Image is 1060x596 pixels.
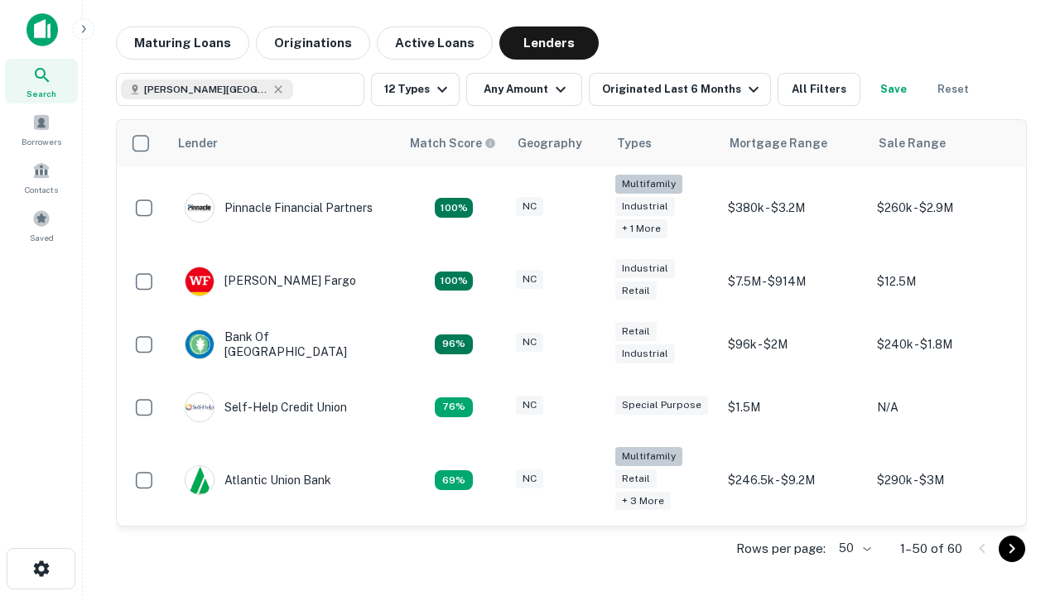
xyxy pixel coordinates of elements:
div: NC [516,197,543,216]
td: $246.5k - $9.2M [720,439,869,522]
div: Atlantic Union Bank [185,465,331,495]
div: Lender [178,133,218,153]
div: Sale Range [879,133,946,153]
div: Multifamily [615,447,682,466]
img: picture [185,466,214,494]
th: Lender [168,120,400,166]
div: Originated Last 6 Months [602,79,764,99]
button: Originations [256,26,370,60]
button: Go to next page [999,536,1025,562]
div: Geography [518,133,582,153]
td: $96k - $2M [720,313,869,376]
div: Capitalize uses an advanced AI algorithm to match your search with the best lender. The match sco... [410,134,496,152]
div: NC [516,396,543,415]
div: Retail [615,322,657,341]
th: Capitalize uses an advanced AI algorithm to match your search with the best lender. The match sco... [400,120,508,166]
a: Borrowers [5,107,78,151]
button: Any Amount [466,73,582,106]
div: Matching Properties: 11, hasApolloMatch: undefined [435,397,473,417]
button: All Filters [778,73,860,106]
td: $240k - $1.8M [869,313,1018,376]
div: Matching Properties: 26, hasApolloMatch: undefined [435,198,473,218]
div: NC [516,469,543,488]
th: Types [607,120,720,166]
td: $290k - $3M [869,439,1018,522]
div: Industrial [615,197,675,216]
div: Pinnacle Financial Partners [185,193,373,223]
p: 1–50 of 60 [900,539,962,559]
div: Industrial [615,344,675,363]
img: picture [185,393,214,421]
div: NC [516,270,543,289]
div: Retail [615,469,657,488]
div: Types [617,133,652,153]
h6: Match Score [410,134,493,152]
iframe: Chat Widget [977,464,1060,543]
button: Save your search to get updates of matches that match your search criteria. [867,73,920,106]
div: + 1 more [615,219,667,238]
div: Matching Properties: 10, hasApolloMatch: undefined [435,470,473,490]
img: picture [185,330,214,358]
a: Contacts [5,155,78,199]
img: picture [185,267,214,296]
a: Saved [5,203,78,248]
th: Mortgage Range [720,120,869,166]
div: Mortgage Range [730,133,827,153]
td: $12.5M [869,250,1018,313]
button: Maturing Loans [116,26,249,60]
div: Matching Properties: 15, hasApolloMatch: undefined [435,272,473,291]
img: capitalize-icon.png [26,13,58,46]
div: Self-help Credit Union [185,392,347,422]
td: $1.5M [720,376,869,439]
span: [PERSON_NAME][GEOGRAPHIC_DATA], [GEOGRAPHIC_DATA] [144,82,268,97]
td: $260k - $2.9M [869,166,1018,250]
div: Special Purpose [615,396,708,415]
span: Borrowers [22,135,61,148]
td: $7.5M - $914M [720,250,869,313]
div: Multifamily [615,175,682,194]
div: Matching Properties: 14, hasApolloMatch: undefined [435,334,473,354]
button: Lenders [499,26,599,60]
div: Industrial [615,259,675,278]
th: Geography [508,120,607,166]
div: 50 [832,536,874,560]
span: Search [26,87,56,100]
div: Retail [615,281,657,300]
p: Rows per page: [736,539,826,559]
th: Sale Range [869,120,1018,166]
a: Search [5,59,78,103]
div: NC [516,333,543,352]
td: $380k - $3.2M [720,166,869,250]
button: Originated Last 6 Months [589,73,771,106]
img: picture [185,194,214,222]
div: [PERSON_NAME] Fargo [185,267,356,296]
button: 12 Types [371,73,460,106]
span: Contacts [25,183,58,196]
div: + 3 more [615,492,671,511]
button: Active Loans [377,26,493,60]
div: Bank Of [GEOGRAPHIC_DATA] [185,329,383,359]
td: N/A [869,376,1018,439]
button: Reset [927,73,980,106]
span: Saved [30,231,54,244]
